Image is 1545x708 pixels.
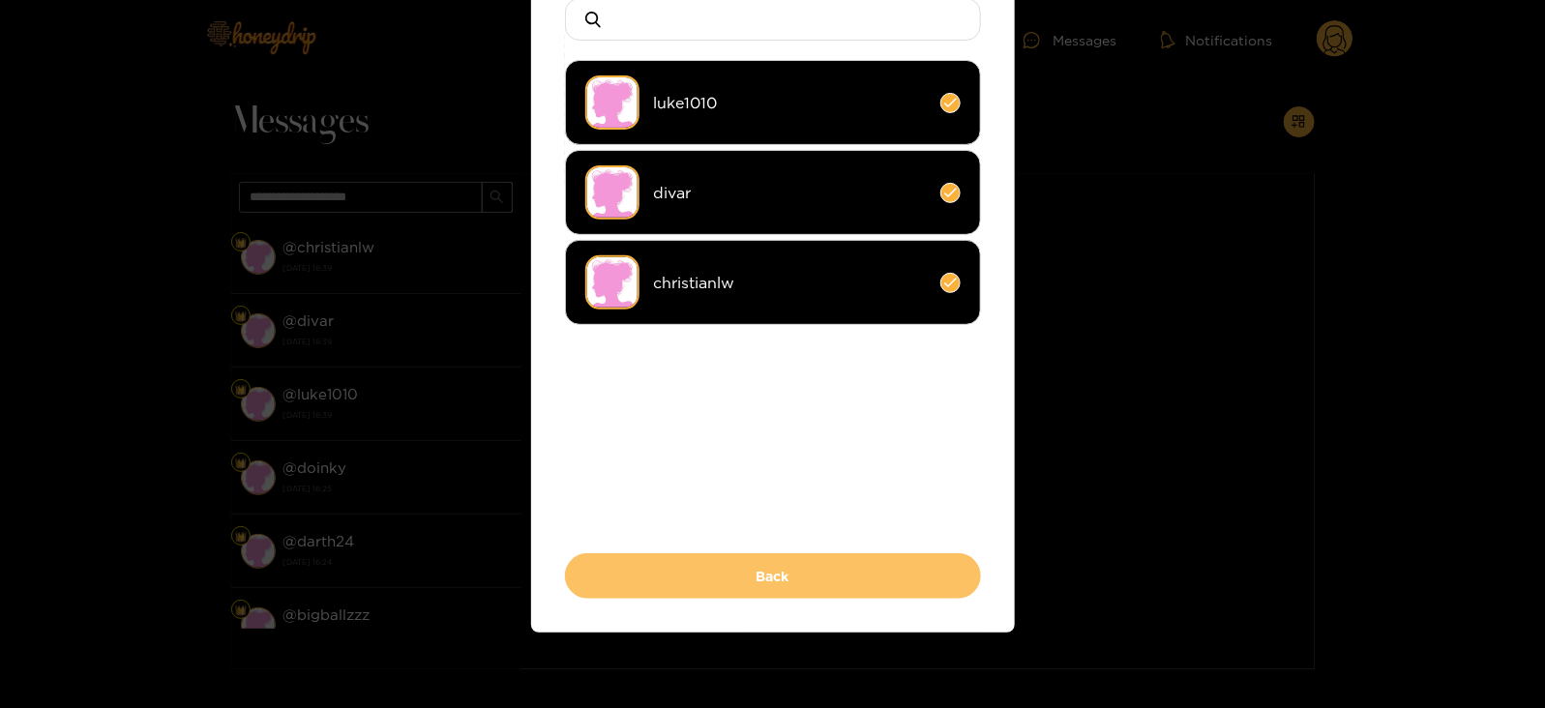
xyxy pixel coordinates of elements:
[585,165,639,220] img: no-avatar.png
[654,182,926,204] span: divar
[585,75,639,130] img: no-avatar.png
[585,255,639,310] img: no-avatar.png
[565,553,981,599] button: Back
[654,92,926,114] span: luke1010
[654,272,926,294] span: christianlw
